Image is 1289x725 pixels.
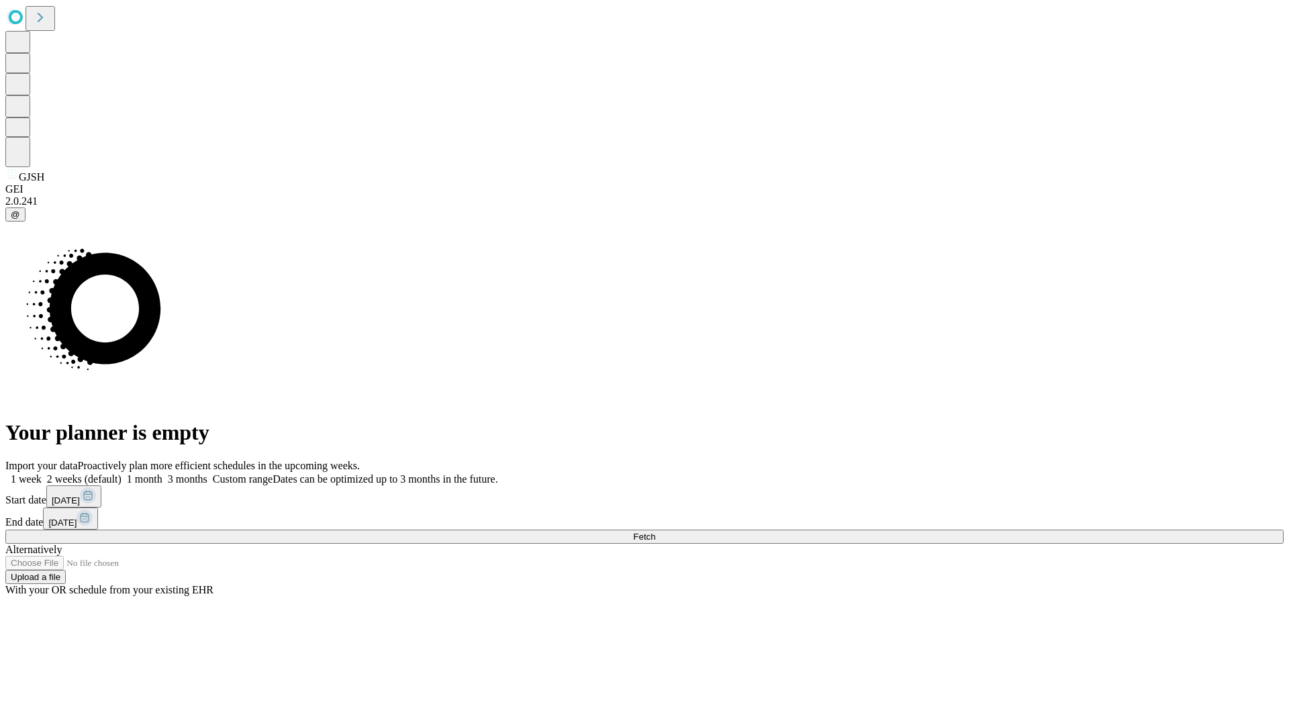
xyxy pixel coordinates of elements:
span: Alternatively [5,544,62,555]
button: @ [5,207,26,222]
div: 2.0.241 [5,195,1284,207]
h1: Your planner is empty [5,420,1284,445]
span: Fetch [633,532,655,542]
button: [DATE] [46,485,101,507]
button: [DATE] [43,507,98,530]
span: [DATE] [48,518,77,528]
span: Import your data [5,460,78,471]
button: Upload a file [5,570,66,584]
div: GEI [5,183,1284,195]
div: End date [5,507,1284,530]
span: With your OR schedule from your existing EHR [5,584,213,595]
span: @ [11,209,20,220]
span: Proactively plan more efficient schedules in the upcoming weeks. [78,460,360,471]
span: 1 week [11,473,42,485]
span: [DATE] [52,495,80,505]
span: 3 months [168,473,207,485]
span: 2 weeks (default) [47,473,122,485]
span: Custom range [213,473,273,485]
span: GJSH [19,171,44,183]
div: Start date [5,485,1284,507]
button: Fetch [5,530,1284,544]
span: Dates can be optimized up to 3 months in the future. [273,473,497,485]
span: 1 month [127,473,162,485]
